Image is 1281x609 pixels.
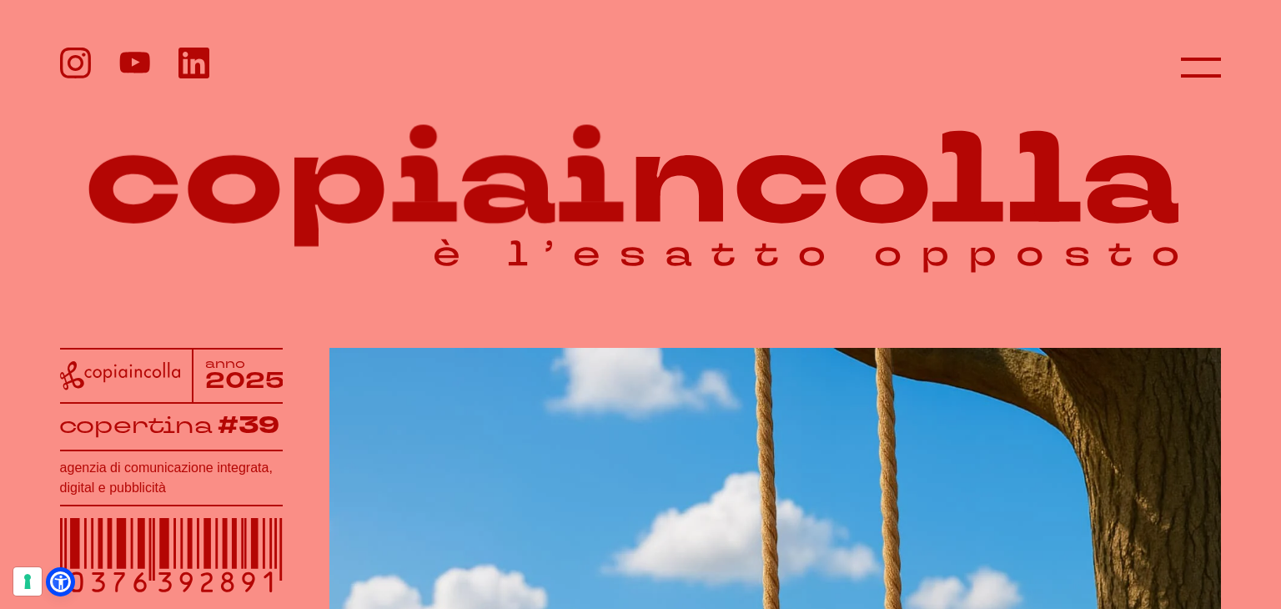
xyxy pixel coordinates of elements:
[219,409,281,442] tspan: #39
[58,410,213,440] tspan: copertina
[13,567,42,596] button: Le tue preferenze relative al consenso per le tecnologie di tracciamento
[205,356,245,372] tspan: anno
[50,571,71,592] a: Open Accessibility Menu
[60,458,283,498] h1: agenzia di comunicazione integrata, digital e pubblicità
[205,366,284,397] tspan: 2025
